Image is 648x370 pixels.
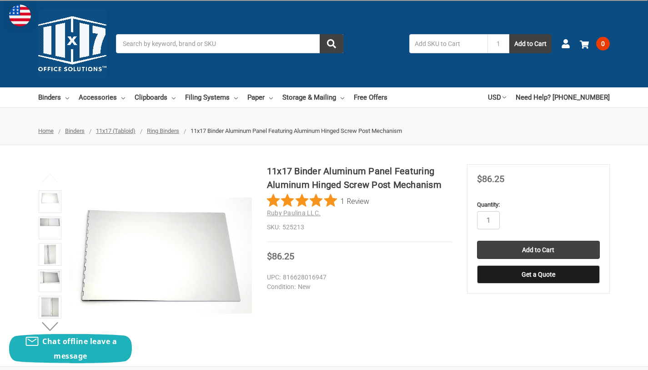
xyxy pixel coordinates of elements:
[267,282,448,292] dd: New
[135,87,176,107] a: Clipboards
[354,87,387,107] a: Free Offers
[44,244,56,264] img: 11x17 Binder Aluminum Panel Featuring Aluminum Hinged Screw Post Mechanism
[488,87,506,107] a: USD
[596,37,610,51] span: 0
[9,334,132,363] button: Chat offline leave a message
[477,200,600,209] label: Quantity:
[38,10,106,78] img: 11x17.com
[185,87,238,107] a: Filing Systems
[267,223,452,232] dd: 525213
[267,282,296,292] dt: Condition:
[267,164,452,192] h1: 11x17 Binder Aluminum Panel Featuring Aluminum Hinged Screw Post Mechanism
[40,192,60,204] img: 11x17 Binder Aluminum Panel Featuring Aluminum Hinged Screw Post Mechanism
[79,87,125,107] a: Accessories
[65,127,85,134] a: Binders
[38,87,69,107] a: Binders
[38,127,54,134] a: Home
[40,218,60,226] img: 11x17 Binder Aluminum Panel Featuring Aluminum Hinged Screw Post Mechanism
[267,223,280,232] dt: SKU:
[36,317,64,335] button: Next
[477,173,504,184] span: $86.25
[477,265,600,284] button: Get a Quote
[580,32,610,56] a: 0
[282,87,344,107] a: Storage & Mailing
[96,127,136,134] a: 11x17 (Tabloid)
[477,241,600,259] input: Add to Cart
[341,194,369,208] span: 1 Review
[36,169,64,187] button: Previous
[267,273,448,282] dd: 816628016947
[69,198,252,314] img: 11x17 Binder Aluminum Panel Featuring Aluminum Hinged Screw Post Mechanism
[116,34,343,53] input: Search by keyword, brand or SKU
[42,336,117,361] span: Chat offline leave a message
[40,271,60,284] img: 11x17 Binder Aluminum Panel Featuring Aluminum Hinged Screw Post Mechanism
[267,273,281,282] dt: UPC:
[147,127,179,134] a: Ring Binders
[409,34,487,53] input: Add SKU to Cart
[41,297,58,317] img: 11x17 Binder Aluminum Panel Featuring Aluminum Hinged Screw Post Mechanism
[509,34,552,53] button: Add to Cart
[191,127,402,134] span: 11x17 Binder Aluminum Panel Featuring Aluminum Hinged Screw Post Mechanism
[9,5,31,26] img: duty and tax information for United States
[516,87,610,107] a: Need Help? [PHONE_NUMBER]
[247,87,273,107] a: Paper
[267,251,294,262] span: $86.25
[267,194,369,208] button: Rated 5 out of 5 stars from 1 reviews. Jump to reviews.
[267,209,321,217] a: Ruby Paulina LLC.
